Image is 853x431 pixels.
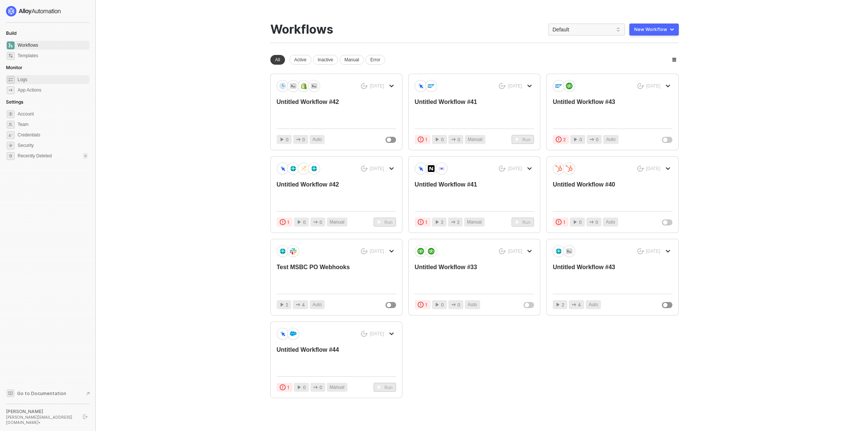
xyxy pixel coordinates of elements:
[589,220,594,224] span: icon-app-actions
[527,166,532,171] span: icon-arrow-down
[553,24,620,35] span: Default
[563,219,565,226] span: 1
[499,83,506,89] span: icon-success-page
[417,165,424,172] img: icon
[290,248,297,255] img: icon
[425,219,427,226] span: 1
[508,166,522,172] div: [DATE]
[361,166,368,172] span: icon-success-page
[287,384,289,391] span: 1
[279,83,286,89] img: icon
[417,248,424,255] img: icon
[389,166,394,171] span: icon-arrow-down
[277,181,372,205] div: Untitled Workflow #42
[646,166,660,172] div: [DATE]
[374,383,396,392] button: Run
[637,166,644,172] span: icon-success-page
[330,219,344,226] span: Manual
[370,166,384,172] div: [DATE]
[6,409,76,415] div: [PERSON_NAME]
[18,75,88,84] span: Logs
[340,55,364,65] div: Manual
[457,301,460,308] span: 0
[290,330,297,337] img: icon
[330,384,344,391] span: Manual
[7,121,15,129] span: team
[428,165,435,172] img: icon
[646,83,660,89] div: [DATE]
[18,130,88,139] span: Credentials
[428,248,435,255] img: icon
[370,248,384,255] div: [DATE]
[666,84,670,88] span: icon-arrow-down
[361,83,368,89] span: icon-success-page
[319,219,322,226] span: 0
[428,83,435,89] img: icon
[579,219,582,226] span: 0
[389,332,394,336] span: icon-arrow-down
[389,84,394,88] span: icon-arrow-down
[6,99,23,105] span: Settings
[270,55,285,65] div: All
[18,51,88,60] span: Templates
[499,166,506,172] span: icon-success-page
[277,263,372,288] div: Test MSBC PO Webhooks
[666,166,670,171] span: icon-arrow-down
[290,165,297,172] img: icon
[527,84,532,88] span: icon-arrow-down
[579,136,582,143] span: 0
[508,83,522,89] div: [DATE]
[365,55,385,65] div: Error
[7,152,15,160] span: settings
[290,83,297,89] img: icon
[589,301,598,308] span: Auto
[572,302,576,307] span: icon-app-actions
[296,137,301,142] span: icon-app-actions
[634,27,667,33] div: New Workflow
[508,248,522,255] div: [DATE]
[566,165,573,172] img: icon
[417,83,424,89] img: icon
[441,136,444,143] span: 0
[7,52,15,60] span: marketplace
[6,6,61,16] img: logo
[303,384,306,391] span: 0
[606,219,615,226] span: Auto
[415,98,510,123] div: Untitled Workflow #41
[6,65,22,70] span: Monitor
[374,218,396,227] button: Run
[18,153,52,159] span: Recently Deleted
[438,165,445,172] img: icon
[7,76,15,84] span: icon-logs
[425,136,427,143] span: 1
[313,385,318,390] span: icon-app-actions
[451,302,456,307] span: icon-app-actions
[415,181,510,205] div: Untitled Workflow #41
[457,136,460,143] span: 0
[566,83,573,89] img: icon
[425,301,427,308] span: 1
[468,136,482,143] span: Manual
[311,165,317,172] img: icon
[300,83,307,89] img: icon
[18,41,88,50] span: Workflows
[7,131,15,139] span: credentials
[415,263,510,288] div: Untitled Workflow #33
[370,83,384,89] div: [DATE]
[389,249,394,253] span: icon-arrow-down
[296,302,300,307] span: icon-app-actions
[303,219,306,226] span: 0
[279,248,286,255] img: icon
[313,301,322,308] span: Auto
[361,331,368,337] span: icon-success-page
[595,219,598,226] span: 0
[279,330,286,337] img: icon
[270,22,333,37] div: Workflows
[7,41,15,49] span: dashboard
[7,390,14,397] span: documentation
[313,55,338,65] div: Inactive
[555,83,562,89] img: icon
[84,390,92,397] span: document-arrow
[6,6,89,16] a: logo
[18,110,88,118] span: Account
